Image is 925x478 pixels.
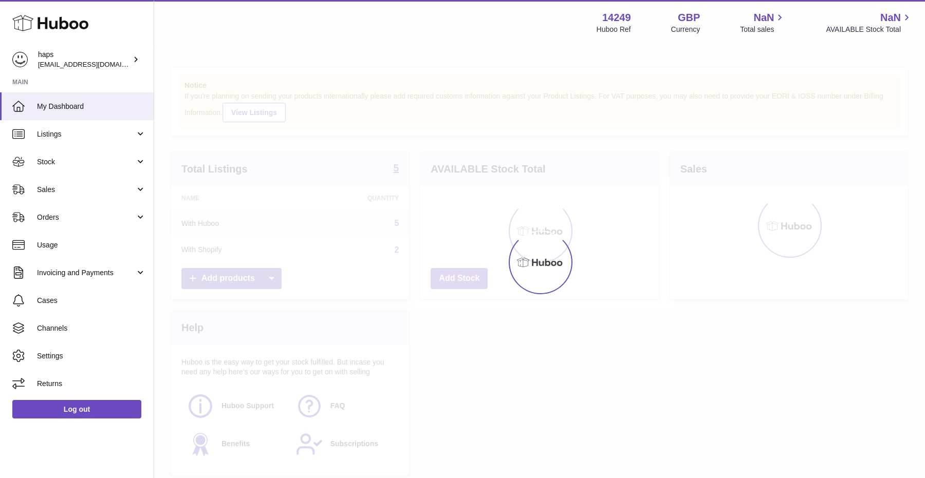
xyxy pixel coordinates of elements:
[38,60,151,68] span: [EMAIL_ADDRESS][DOMAIN_NAME]
[740,25,786,34] span: Total sales
[12,400,141,418] a: Log out
[37,213,135,222] span: Orders
[602,11,631,25] strong: 14249
[37,268,135,278] span: Invoicing and Payments
[37,185,135,195] span: Sales
[37,323,146,333] span: Channels
[826,11,913,34] a: NaN AVAILABLE Stock Total
[880,11,901,25] span: NaN
[740,11,786,34] a: NaN Total sales
[671,25,700,34] div: Currency
[678,11,700,25] strong: GBP
[12,52,28,67] img: hello@gethaps.co.uk
[37,351,146,361] span: Settings
[37,129,135,139] span: Listings
[37,240,146,250] span: Usage
[37,102,146,111] span: My Dashboard
[826,25,913,34] span: AVAILABLE Stock Total
[37,157,135,167] span: Stock
[37,379,146,389] span: Returns
[38,50,131,69] div: haps
[753,11,774,25] span: NaN
[597,25,631,34] div: Huboo Ref
[37,296,146,305] span: Cases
